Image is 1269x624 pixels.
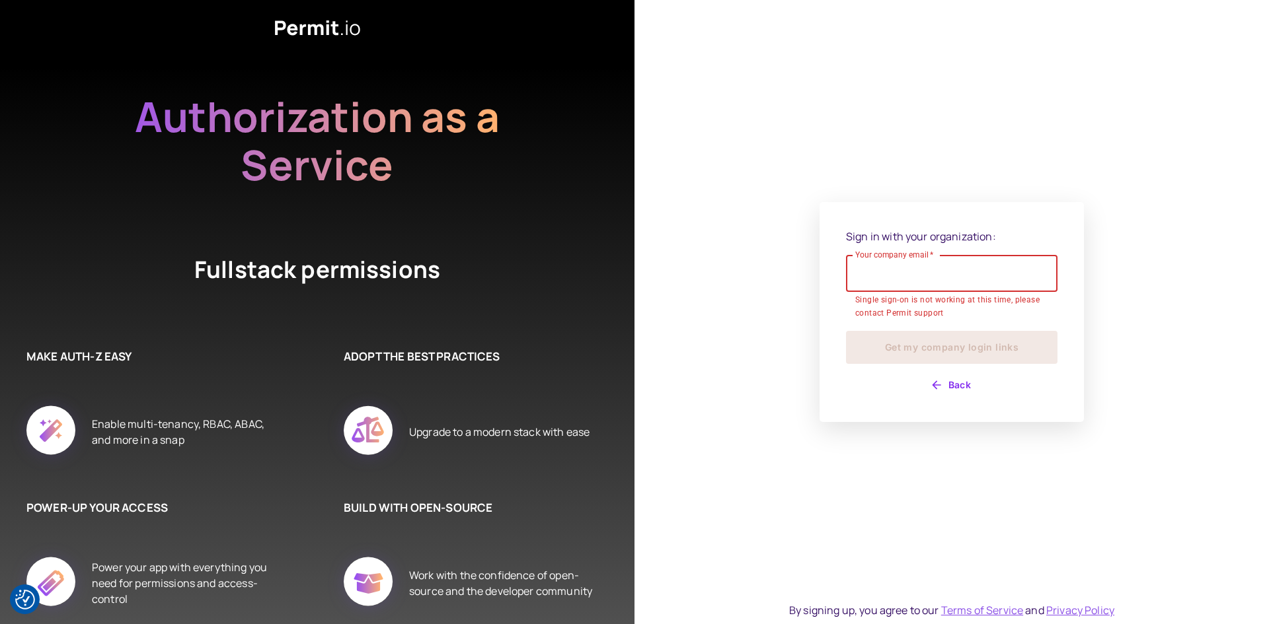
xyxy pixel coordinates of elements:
[92,391,278,473] div: Enable multi-tenancy, RBAC, ABAC, and more in a snap
[409,542,595,624] div: Work with the confidence of open-source and the developer community
[92,542,278,624] div: Power your app with everything you need for permissions and access-control
[1046,603,1114,617] a: Privacy Policy
[145,254,489,295] h4: Fullstack permissions
[941,603,1023,617] a: Terms of Service
[846,228,1057,244] p: Sign in with your organization:
[855,249,934,260] label: Your company email
[409,391,590,473] div: Upgrade to a modern stack with ease
[26,499,278,516] h6: POWER-UP YOUR ACCESS
[15,590,35,609] img: Revisit consent button
[789,602,1114,618] div: By signing up, you agree to our and
[93,92,542,189] h2: Authorization as a Service
[344,348,595,365] h6: ADOPT THE BEST PRACTICES
[855,294,1048,320] p: Single sign-on is not working at this time, please contact Permit support
[846,374,1057,396] button: Back
[26,348,278,365] h6: MAKE AUTH-Z EASY
[15,590,35,609] button: Consent Preferences
[344,499,595,516] h6: BUILD WITH OPEN-SOURCE
[846,331,1057,364] button: Get my company login links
